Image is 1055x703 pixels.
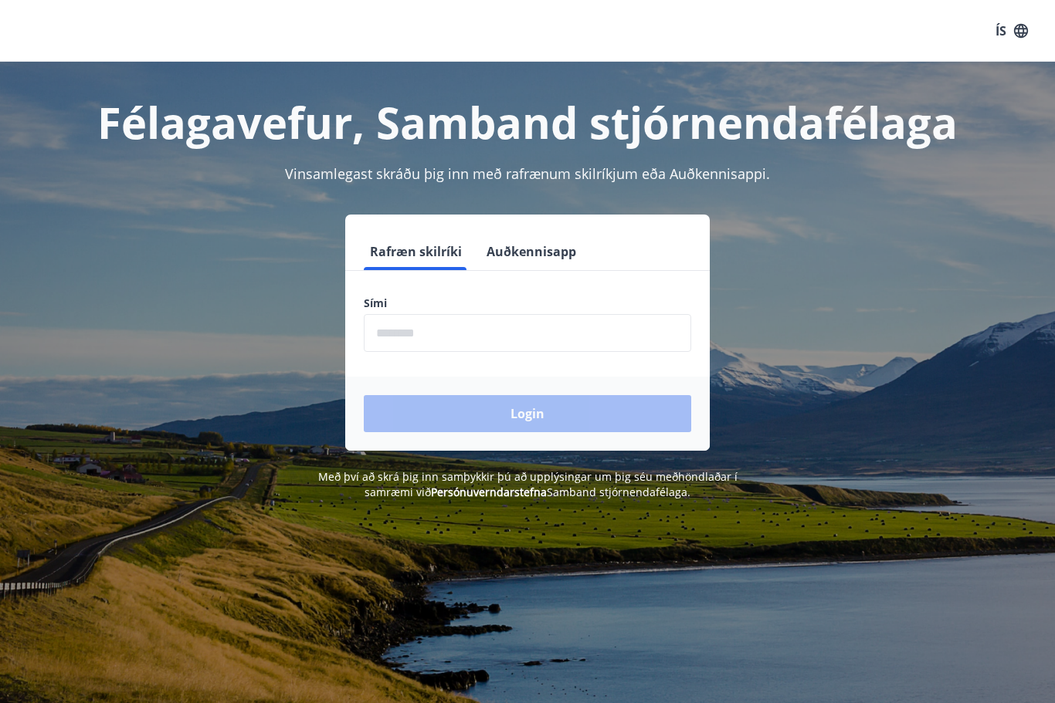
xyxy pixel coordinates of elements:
[364,233,468,270] button: Rafræn skilríki
[987,17,1036,45] button: ÍS
[318,469,738,499] span: Með því að skrá þig inn samþykkir þú að upplýsingar um þig séu meðhöndlaðar í samræmi við Samband...
[364,296,691,311] label: Sími
[285,164,770,183] span: Vinsamlegast skráðu þig inn með rafrænum skilríkjum eða Auðkennisappi.
[431,485,547,499] a: Persónuverndarstefna
[480,233,582,270] button: Auðkennisapp
[19,93,1036,151] h1: Félagavefur, Samband stjórnendafélaga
